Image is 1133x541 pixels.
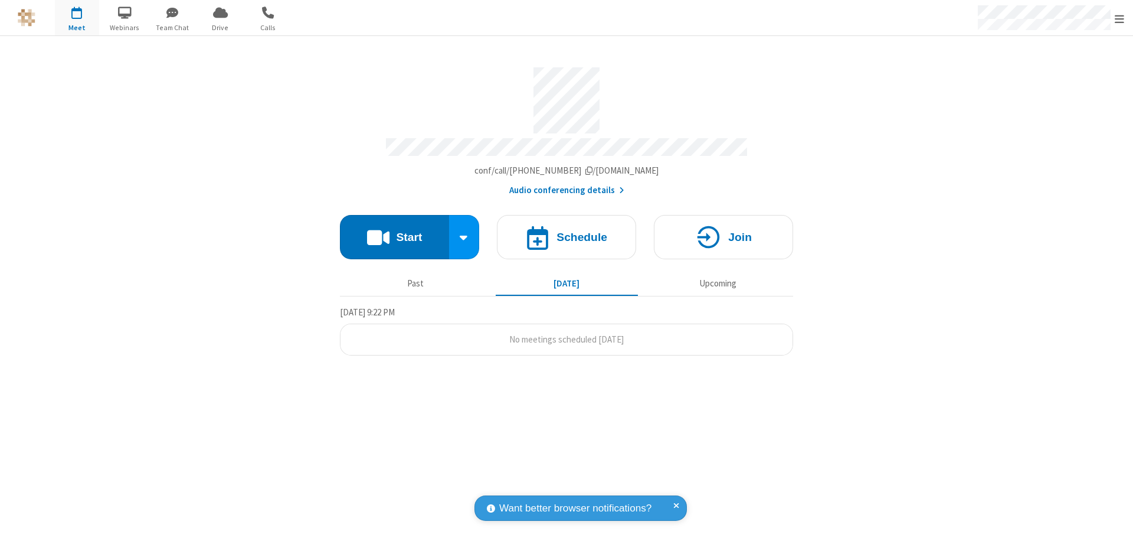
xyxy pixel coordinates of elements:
[496,272,638,295] button: [DATE]
[474,164,659,178] button: Copy my meeting room linkCopy my meeting room link
[654,215,793,259] button: Join
[345,272,487,295] button: Past
[474,165,659,176] span: Copy my meeting room link
[499,501,651,516] span: Want better browser notifications?
[728,232,752,243] h4: Join
[198,22,243,33] span: Drive
[396,232,422,243] h4: Start
[103,22,147,33] span: Webinars
[556,232,607,243] h4: Schedule
[150,22,195,33] span: Team Chat
[449,215,480,259] div: Start conference options
[509,184,624,197] button: Audio conferencing details
[340,215,449,259] button: Start
[340,305,793,356] section: Today's Meetings
[18,9,35,27] img: QA Selenium DO NOT DELETE OR CHANGE
[55,22,99,33] span: Meet
[497,215,636,259] button: Schedule
[340,307,395,318] span: [DATE] 9:22 PM
[647,272,789,295] button: Upcoming
[340,58,793,197] section: Account details
[509,334,624,345] span: No meetings scheduled [DATE]
[246,22,290,33] span: Calls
